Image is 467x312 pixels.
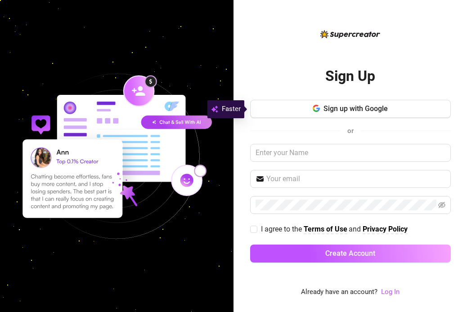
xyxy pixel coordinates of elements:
a: Log In [381,287,400,298]
a: Log In [381,288,400,296]
span: Create Account [325,249,375,258]
img: svg%3e [211,104,218,115]
strong: Privacy Policy [363,225,408,233]
span: and [349,225,363,233]
button: Sign up with Google [250,100,451,118]
strong: Terms of Use [304,225,347,233]
button: Create Account [250,245,451,263]
span: Sign up with Google [323,104,388,113]
a: Privacy Policy [363,225,408,234]
img: logo-BBDzfeDw.svg [320,30,380,38]
span: I agree to the [261,225,304,233]
a: Terms of Use [304,225,347,234]
h2: Sign Up [325,67,375,85]
span: Already have an account? [301,287,377,298]
input: Enter your Name [250,144,451,162]
input: Your email [266,174,445,184]
span: eye-invisible [438,201,445,209]
span: or [347,127,354,135]
span: Faster [222,104,241,115]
